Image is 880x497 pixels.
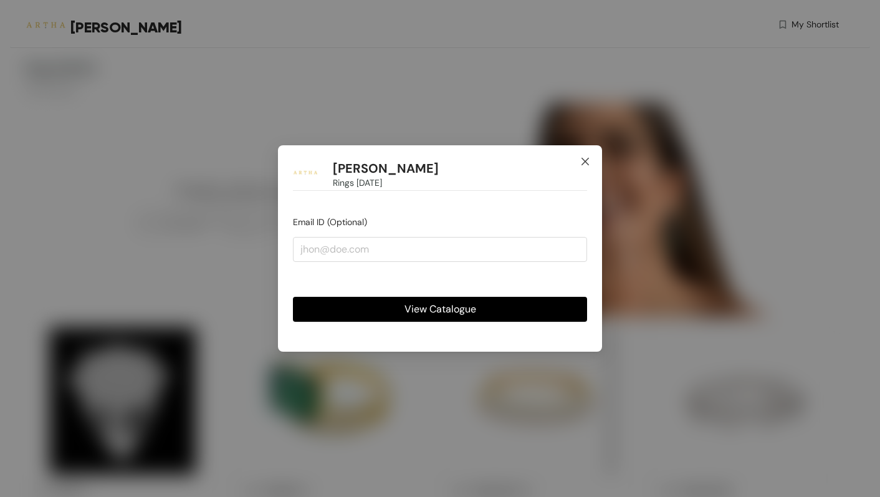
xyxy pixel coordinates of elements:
[293,160,318,185] img: Buyer Portal
[568,145,602,179] button: Close
[580,157,590,166] span: close
[333,161,439,176] h1: [PERSON_NAME]
[333,176,382,190] span: Rings [DATE]
[404,301,476,317] span: View Catalogue
[293,237,587,262] input: jhon@doe.com
[293,297,587,322] button: View Catalogue
[293,216,367,228] span: Email ID (Optional)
